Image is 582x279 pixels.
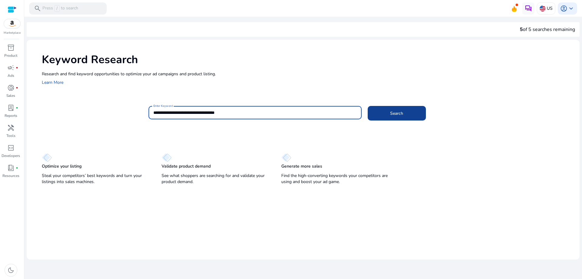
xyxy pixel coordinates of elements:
[42,53,574,66] h1: Keyword Research
[547,3,553,14] p: US
[42,163,82,169] p: Optimize your listing
[42,71,574,77] p: Research and find keyword opportunities to optimize your ad campaigns and product listing.
[520,26,575,33] div: of 5 searches remaining
[540,5,546,12] img: us.svg
[7,144,15,151] span: code_blocks
[2,173,19,179] p: Resources
[567,5,575,12] span: keyboard_arrow_down
[4,53,17,58] p: Product
[42,153,52,162] img: diamond.svg
[162,153,172,162] img: diamond.svg
[7,267,15,274] span: dark_mode
[7,124,15,131] span: handyman
[281,153,291,162] img: diamond.svg
[4,19,20,28] img: amazon.svg
[153,104,173,108] mat-label: Enter Keyword
[520,26,523,33] span: 5
[16,66,18,69] span: fiber_manual_record
[281,173,389,185] p: Find the high-converting keywords your competitors are using and boost your ad game.
[4,31,21,35] p: Marketplace
[390,110,403,117] span: Search
[42,173,149,185] p: Steal your competitors’ best keywords and turn your listings into sales machines.
[7,104,15,111] span: lab_profile
[16,87,18,89] span: fiber_manual_record
[2,153,20,158] p: Developers
[16,107,18,109] span: fiber_manual_record
[42,5,78,12] p: Press to search
[8,73,14,78] p: Ads
[162,173,269,185] p: See what shoppers are searching for and validate your product demand.
[5,113,17,118] p: Reports
[162,163,211,169] p: Validate product demand
[7,64,15,71] span: campaign
[7,84,15,91] span: donut_small
[6,93,15,98] p: Sales
[54,5,60,12] span: /
[34,5,41,12] span: search
[42,80,63,85] a: Learn More
[368,106,426,121] button: Search
[7,164,15,172] span: book_4
[560,5,567,12] span: account_circle
[16,167,18,169] span: fiber_manual_record
[281,163,322,169] p: Generate more sales
[7,44,15,51] span: inventory_2
[6,133,15,138] p: Tools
